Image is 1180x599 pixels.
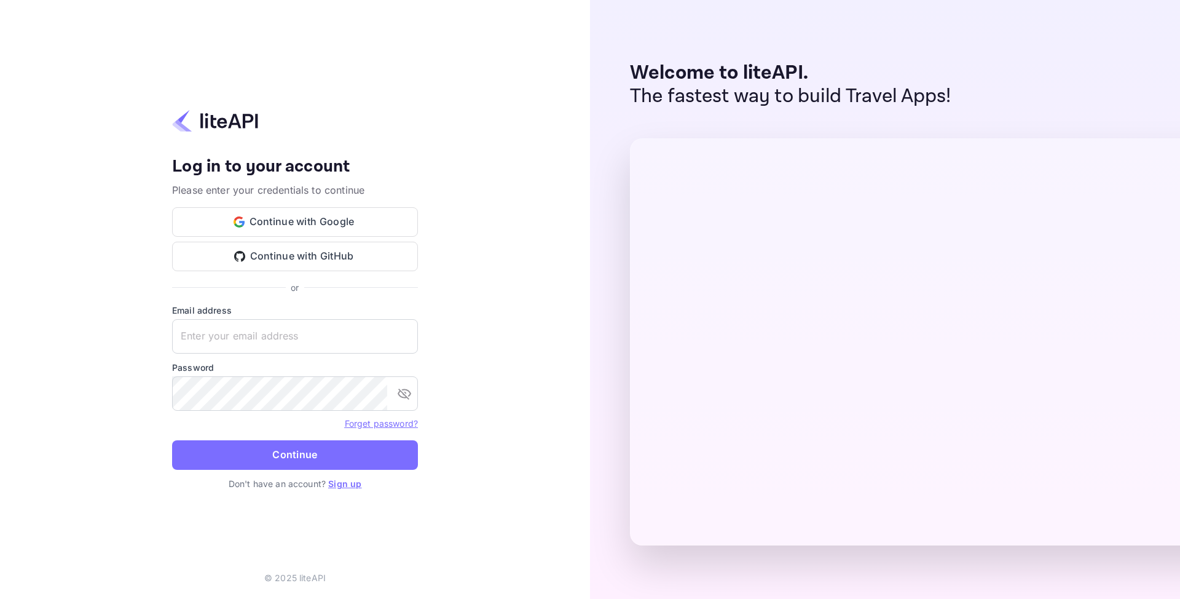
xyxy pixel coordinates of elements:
p: © 2025 liteAPI [264,571,326,584]
p: Don't have an account? [172,477,418,490]
label: Password [172,361,418,374]
button: Continue with GitHub [172,242,418,271]
p: The fastest way to build Travel Apps! [630,85,951,108]
button: Continue [172,440,418,470]
a: Sign up [328,478,361,489]
a: Forget password? [345,417,418,429]
input: Enter your email address [172,319,418,354]
a: Forget password? [345,418,418,429]
button: Continue with Google [172,207,418,237]
p: Please enter your credentials to continue [172,183,418,197]
label: Email address [172,304,418,317]
p: Welcome to liteAPI. [630,61,951,85]
img: liteapi [172,109,258,133]
button: toggle password visibility [392,381,417,406]
h4: Log in to your account [172,156,418,178]
p: or [291,281,299,294]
